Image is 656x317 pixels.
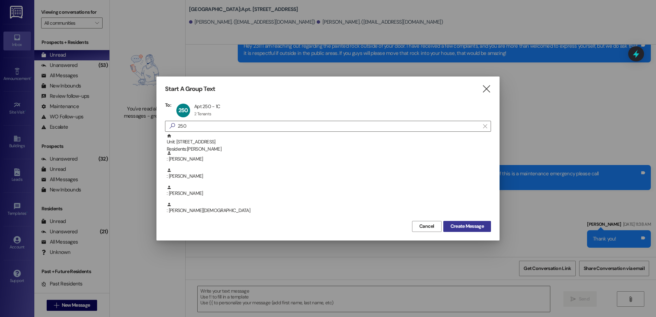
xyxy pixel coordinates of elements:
[412,221,442,232] button: Cancel
[167,145,491,153] div: Residents: [PERSON_NAME]
[443,221,491,232] button: Create Message
[194,111,211,117] div: 2 Tenants
[165,102,171,108] h3: To:
[167,151,491,163] div: : [PERSON_NAME]
[178,121,480,131] input: Search for any contact or apartment
[165,133,491,151] div: Unit: [STREET_ADDRESS]Residents:[PERSON_NAME]
[165,168,491,185] div: : [PERSON_NAME]
[194,103,220,109] div: Apt 250 - 1C
[167,168,491,180] div: : [PERSON_NAME]
[483,124,487,129] i: 
[167,185,491,197] div: : [PERSON_NAME]
[167,202,491,214] div: : [PERSON_NAME][DEMOGRAPHIC_DATA]
[482,85,491,93] i: 
[178,107,188,114] span: 250
[167,133,491,153] div: Unit: [STREET_ADDRESS]
[165,85,215,93] h3: Start A Group Text
[165,202,491,219] div: : [PERSON_NAME][DEMOGRAPHIC_DATA]
[165,151,491,168] div: : [PERSON_NAME]
[450,223,484,230] span: Create Message
[419,223,434,230] span: Cancel
[165,185,491,202] div: : [PERSON_NAME]
[167,122,178,130] i: 
[480,121,491,131] button: Clear text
